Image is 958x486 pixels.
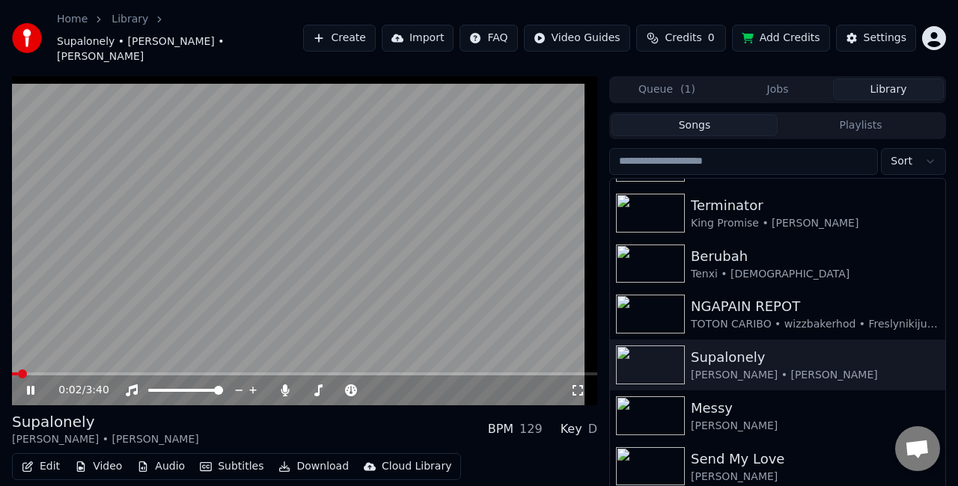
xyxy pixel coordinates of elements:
[57,12,303,64] nav: breadcrumb
[12,432,199,447] div: [PERSON_NAME] • [PERSON_NAME]
[891,154,912,169] span: Sort
[524,25,630,52] button: Video Guides
[561,420,582,438] div: Key
[691,368,939,383] div: [PERSON_NAME] • [PERSON_NAME]
[57,34,303,64] span: Supalonely • [PERSON_NAME] • [PERSON_NAME]
[272,456,355,477] button: Download
[16,456,66,477] button: Edit
[691,246,939,267] div: Berubah
[112,12,148,27] a: Library
[131,456,191,477] button: Audio
[69,456,128,477] button: Video
[636,25,726,52] button: Credits0
[382,459,451,474] div: Cloud Library
[519,420,543,438] div: 129
[836,25,916,52] button: Settings
[58,383,94,398] div: /
[691,470,939,485] div: [PERSON_NAME]
[611,114,778,136] button: Songs
[12,411,199,432] div: Supalonely
[691,419,939,434] div: [PERSON_NAME]
[680,82,695,97] span: ( 1 )
[691,267,939,282] div: Tenxi • [DEMOGRAPHIC_DATA]
[488,420,513,438] div: BPM
[303,25,376,52] button: Create
[722,79,833,100] button: Jobs
[778,114,944,136] button: Playlists
[665,31,701,46] span: Credits
[12,23,42,53] img: youka
[732,25,830,52] button: Add Credits
[691,398,939,419] div: Messy
[382,25,454,52] button: Import
[895,426,940,471] div: Open chat
[691,195,939,216] div: Terminator
[57,12,88,27] a: Home
[588,420,597,438] div: D
[611,79,722,100] button: Queue
[691,317,939,332] div: TOTON CARIBO • wizzbakerhod • Freslynikijuluwofficial
[194,456,269,477] button: Subtitles
[691,216,939,231] div: King Promise • [PERSON_NAME]
[833,79,944,100] button: Library
[864,31,906,46] div: Settings
[58,383,82,398] span: 0:02
[708,31,715,46] span: 0
[691,296,939,317] div: NGAPAIN REPOT
[460,25,517,52] button: FAQ
[85,383,109,398] span: 3:40
[691,347,939,368] div: Supalonely
[691,449,939,470] div: Send My Love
